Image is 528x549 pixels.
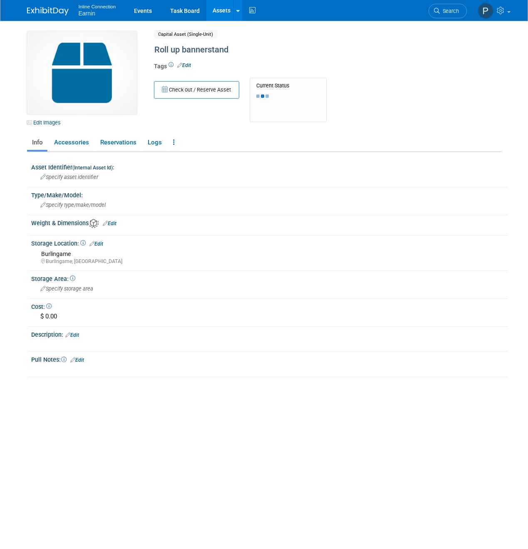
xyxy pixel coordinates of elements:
img: Asset Weight and Dimensions [89,219,99,228]
div: Weight & Dimensions [31,217,508,228]
a: Edit Images [27,117,64,128]
img: Capital-Asset-Icon-2.png [27,31,137,114]
small: (Internal Asset Id) [72,165,113,171]
img: ExhibitDay [27,7,69,15]
span: Inline Connection [79,2,116,10]
span: Search [440,8,459,14]
button: Check out / Reserve Asset [154,81,239,99]
a: Reservations [95,135,141,150]
a: Search [429,4,467,18]
div: Roll up bannerstand [151,42,466,57]
img: Paul Kelley [478,3,493,19]
div: Current Status [256,82,320,89]
div: Storage Location: [31,237,508,248]
div: Cost: [31,301,508,311]
img: loading... [256,94,269,98]
div: Asset Identifier : [31,161,508,171]
div: Burlingame, [GEOGRAPHIC_DATA] [41,258,501,265]
a: Info [27,135,47,150]
div: Type/Make/Model: [31,189,508,199]
a: Edit [65,332,79,338]
a: Edit [70,357,84,363]
a: Accessories [49,135,94,150]
span: Specify asset identifier [40,174,98,180]
span: Earnin [79,10,95,17]
span: Capital Asset (Single-Unit) [154,30,217,39]
a: Edit [103,221,117,226]
a: Logs [143,135,166,150]
span: Specify storage area [40,286,93,292]
span: Burlingame [41,251,71,257]
div: Tags [154,62,466,76]
span: Storage Area: [31,276,75,282]
div: $ 0.00 [37,310,501,323]
a: Edit [177,62,191,68]
div: Description: [31,328,508,339]
a: Edit [89,241,103,247]
span: Specify type/make/model [40,202,106,208]
div: Pull Notes: [31,353,508,364]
